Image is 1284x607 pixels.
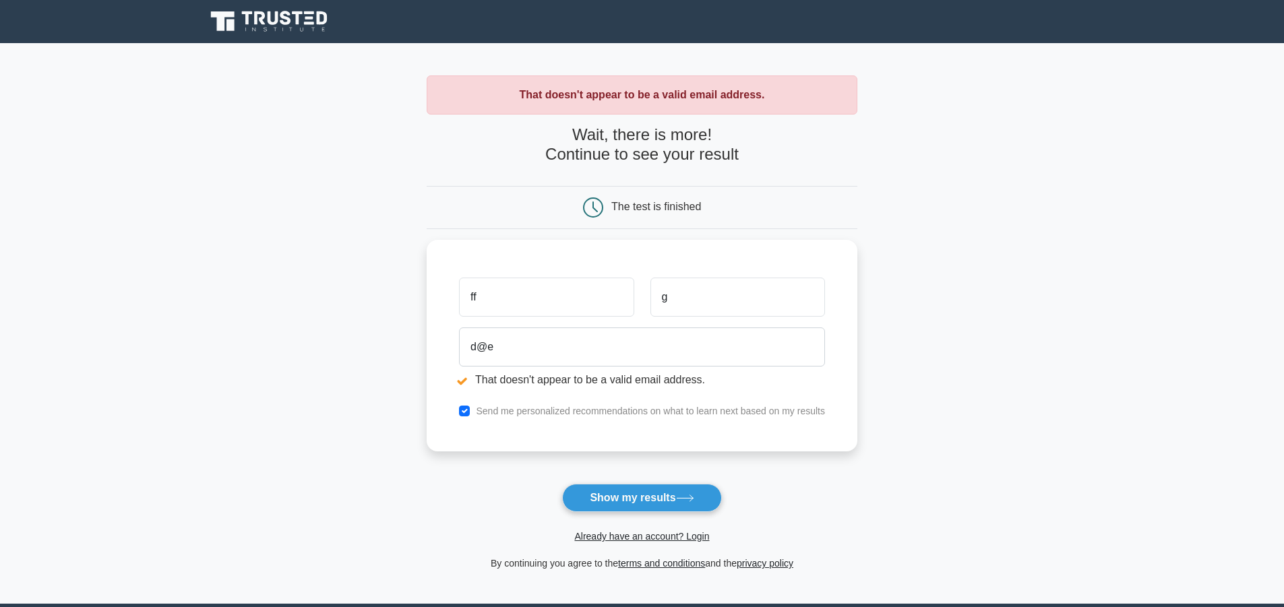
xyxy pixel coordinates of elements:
[459,327,825,366] input: Email
[459,372,825,388] li: That doesn't appear to be a valid email address.
[476,406,825,416] label: Send me personalized recommendations on what to learn next based on my results
[574,531,709,542] a: Already have an account? Login
[737,558,793,569] a: privacy policy
[419,555,865,571] div: By continuing you agree to the and the
[427,125,857,164] h4: Wait, there is more! Continue to see your result
[520,89,765,100] strong: That doesn't appear to be a valid email address.
[611,201,701,212] div: The test is finished
[459,278,634,317] input: First name
[618,558,705,569] a: terms and conditions
[650,278,825,317] input: Last name
[562,484,721,512] button: Show my results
